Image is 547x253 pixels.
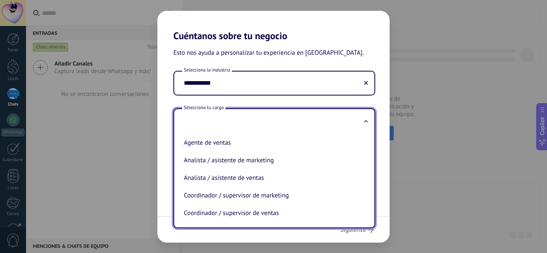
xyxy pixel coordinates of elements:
li: Agente de ventas [181,134,365,151]
li: Coordinador / supervisor de ventas [181,204,365,222]
li: Analista / asistente de ventas [181,169,365,187]
h2: Cuéntanos sobre tu negocio [157,11,390,42]
li: Coordinador / supervisor de marketing [181,187,365,204]
li: Director de marketing [181,222,365,239]
span: Esto nos ayuda a personalizar tu experiencia en [GEOGRAPHIC_DATA]. [173,48,364,58]
li: Analista / asistente de marketing [181,151,365,169]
